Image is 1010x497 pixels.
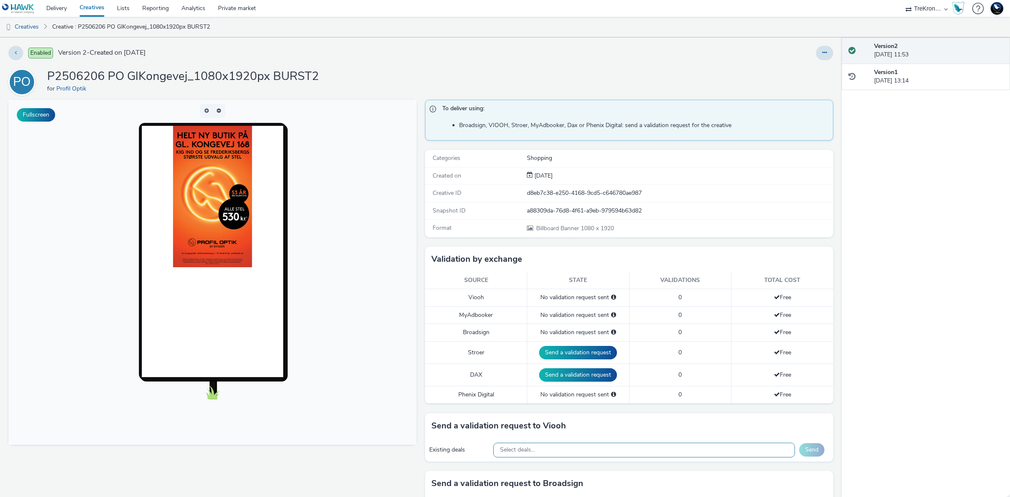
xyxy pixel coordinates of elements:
[535,224,614,232] span: 1080 x 1920
[56,85,90,93] a: Profil Optik
[425,364,527,386] td: DAX
[539,368,617,382] button: Send a validation request
[536,224,581,232] span: Billboard Banner
[425,289,527,306] td: Viooh
[425,324,527,341] td: Broadsign
[442,104,824,115] span: To deliver using:
[431,477,583,490] h3: Send a validation request to Broadsign
[4,23,13,32] img: dooh
[433,172,461,180] span: Created on
[500,447,535,454] span: Select deals...
[678,348,682,356] span: 0
[48,17,214,37] a: Creative : P2506206 PO GlKongevej_1080x1920px BURST2
[611,311,616,319] div: Please select a deal below and click on Send to send a validation request to MyAdbooker.
[47,69,319,85] h1: P2506206 PO GlKongevej_1080x1920px BURST2
[731,272,834,289] th: Total cost
[431,420,566,432] h3: Send a validation request to Viooh
[774,348,791,356] span: Free
[774,311,791,319] span: Free
[527,154,832,162] div: Shopping
[611,391,616,399] div: Please select a deal below and click on Send to send a validation request to Phenix Digital.
[678,293,682,301] span: 0
[874,42,898,50] strong: Version 2
[874,42,1003,59] div: [DATE] 11:53
[678,371,682,379] span: 0
[774,371,791,379] span: Free
[425,341,527,364] td: Stroer
[539,346,617,359] button: Send a validation request
[533,172,553,180] span: [DATE]
[527,189,832,197] div: d8eb7c38-e250-4168-9cd5-c646780ae987
[774,328,791,336] span: Free
[2,3,35,14] img: undefined Logo
[459,121,829,130] li: Broadsign, VIOOH, Stroer, MyAdbooker, Dax or Phenix Digital: send a validation request for the cr...
[678,311,682,319] span: 0
[874,68,898,76] strong: Version 1
[611,328,616,337] div: Please select a deal below and click on Send to send a validation request to Broadsign.
[17,108,55,122] button: Fullscreen
[611,293,616,302] div: Please select a deal below and click on Send to send a validation request to Viooh.
[431,253,522,266] h3: Validation by exchange
[433,224,452,232] span: Format
[874,68,1003,85] div: [DATE] 13:14
[433,189,461,197] span: Creative ID
[425,386,527,403] td: Phenix Digital
[952,2,965,15] img: Hawk Academy
[13,70,31,94] div: PO
[774,391,791,399] span: Free
[433,154,460,162] span: Categories
[532,311,625,319] div: No validation request sent
[532,328,625,337] div: No validation request sent
[8,78,39,86] a: PO
[774,293,791,301] span: Free
[58,48,146,58] span: Version 2 - Created on [DATE]
[532,293,625,302] div: No validation request sent
[527,272,630,289] th: State
[991,2,1003,15] img: Support Hawk
[425,272,527,289] th: Source
[429,446,489,454] div: Existing deals
[678,328,682,336] span: 0
[28,48,53,58] span: Enabled
[532,391,625,399] div: No validation request sent
[527,207,832,215] div: a88309da-76d8-4f61-a9eb-979594b63d82
[678,391,682,399] span: 0
[629,272,731,289] th: Validations
[425,306,527,324] td: MyAdbooker
[165,26,244,167] img: Advertisement preview
[952,2,968,15] a: Hawk Academy
[47,85,56,93] span: for
[433,207,465,215] span: Snapshot ID
[533,172,553,180] div: Creation 22 August 2025, 13:14
[799,443,824,457] button: Send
